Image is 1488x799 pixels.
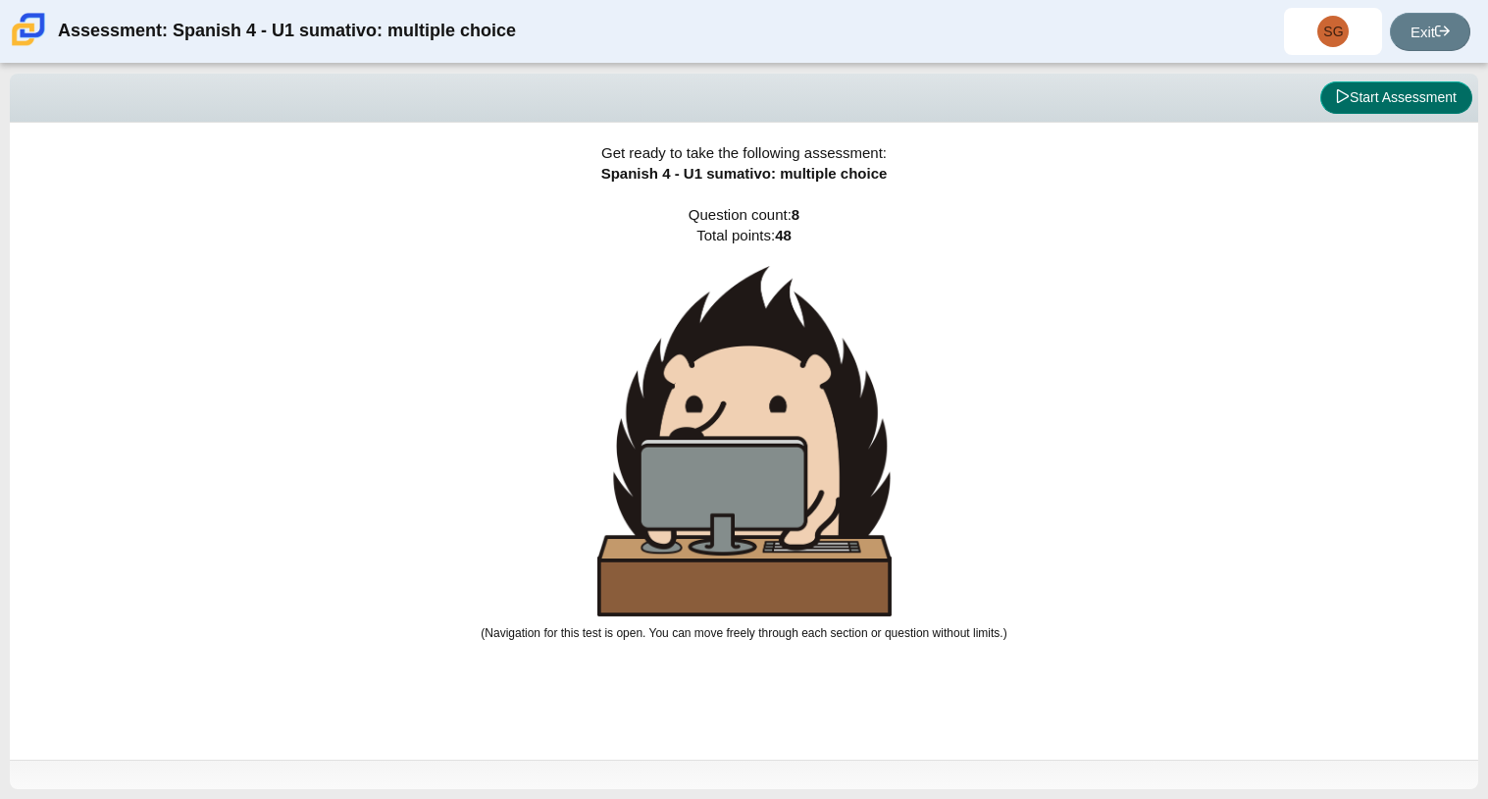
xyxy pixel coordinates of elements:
button: Start Assessment [1320,81,1472,115]
small: (Navigation for this test is open. You can move freely through each section or question without l... [481,626,1006,640]
div: Assessment: Spanish 4 - U1 sumativo: multiple choice [58,8,516,55]
b: 8 [792,206,799,223]
span: Get ready to take the following assessment: [601,144,887,161]
span: Spanish 4 - U1 sumativo: multiple choice [601,165,888,182]
img: Carmen School of Science & Technology [8,9,49,50]
a: Exit [1390,13,1470,51]
span: Question count: Total points: [481,206,1006,640]
b: 48 [775,227,792,243]
a: Carmen School of Science & Technology [8,36,49,53]
span: SG [1323,25,1343,38]
img: hedgehog-behind-computer-large.png [597,266,892,616]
